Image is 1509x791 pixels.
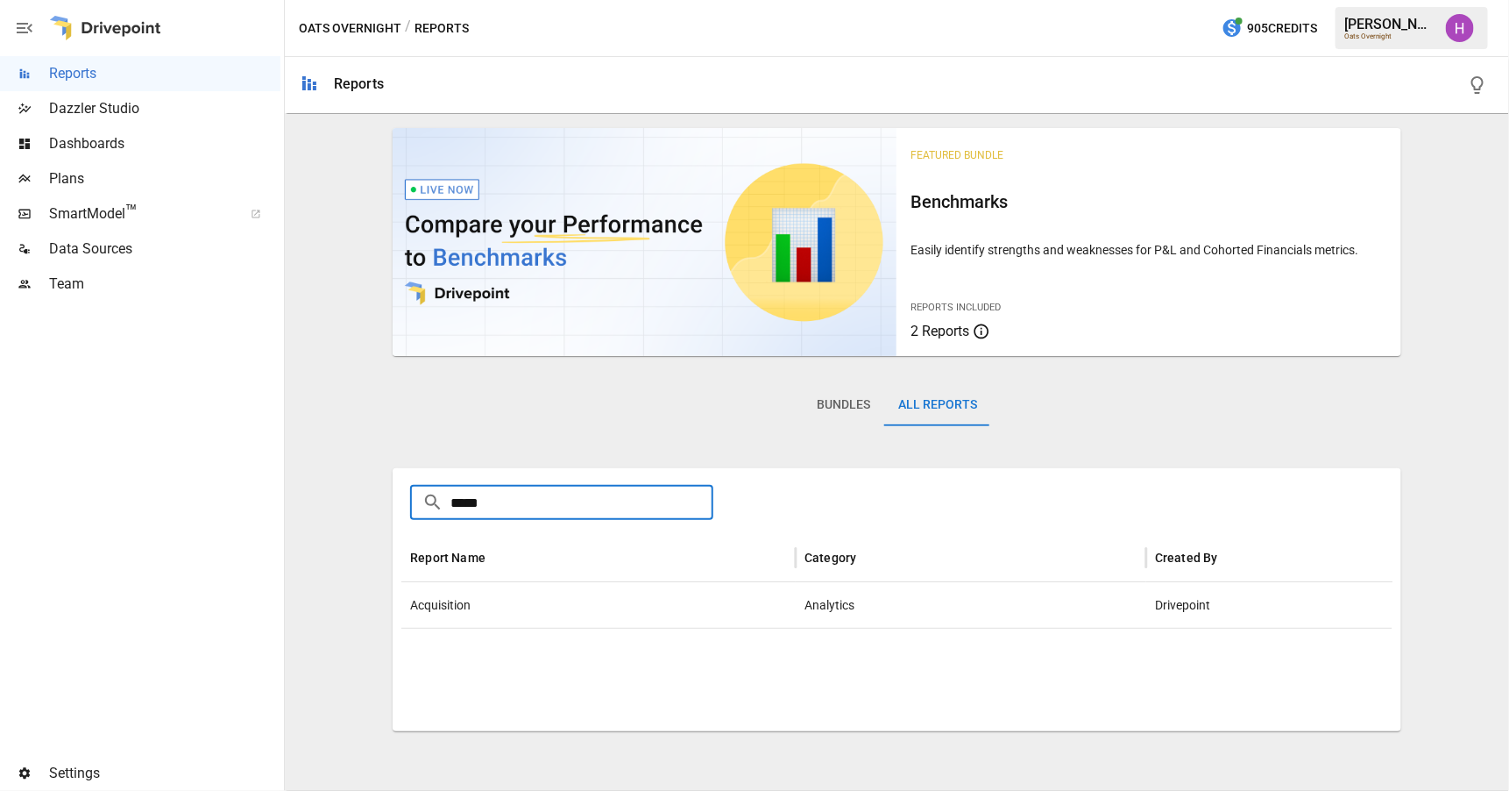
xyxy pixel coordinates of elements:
[1155,551,1218,565] div: Created By
[410,551,485,565] div: Report Name
[334,75,384,92] div: Reports
[910,149,1003,161] span: Featured Bundle
[796,582,1146,628] div: Analytics
[910,241,1386,259] p: Easily identify strengths and weaknesses for P&L and Cohorted Financials metrics.
[49,63,280,84] span: Reports
[49,239,280,260] span: Data Sources
[487,545,512,570] button: Sort
[49,98,280,119] span: Dazzler Studio
[1215,12,1324,45] button: 905Credits
[1446,14,1474,42] img: Harry Antonio
[1220,545,1244,570] button: Sort
[910,323,969,339] span: 2 Reports
[1344,32,1435,40] div: Oats Overnight
[1247,18,1317,39] span: 905 Credits
[49,133,280,154] span: Dashboards
[858,545,882,570] button: Sort
[49,763,280,784] span: Settings
[910,188,1386,216] h6: Benchmarks
[1344,16,1435,32] div: [PERSON_NAME]
[804,551,856,565] div: Category
[1146,582,1497,628] div: Drivepoint
[49,274,280,295] span: Team
[49,168,280,189] span: Plans
[393,128,896,356] img: video thumbnail
[405,18,411,39] div: /
[884,384,991,426] button: All Reports
[410,583,471,628] span: Acquisition
[803,384,884,426] button: Bundles
[910,302,1001,313] span: Reports Included
[1435,4,1484,53] button: Harry Antonio
[125,201,138,223] span: ™
[49,203,231,224] span: SmartModel
[299,18,401,39] button: Oats Overnight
